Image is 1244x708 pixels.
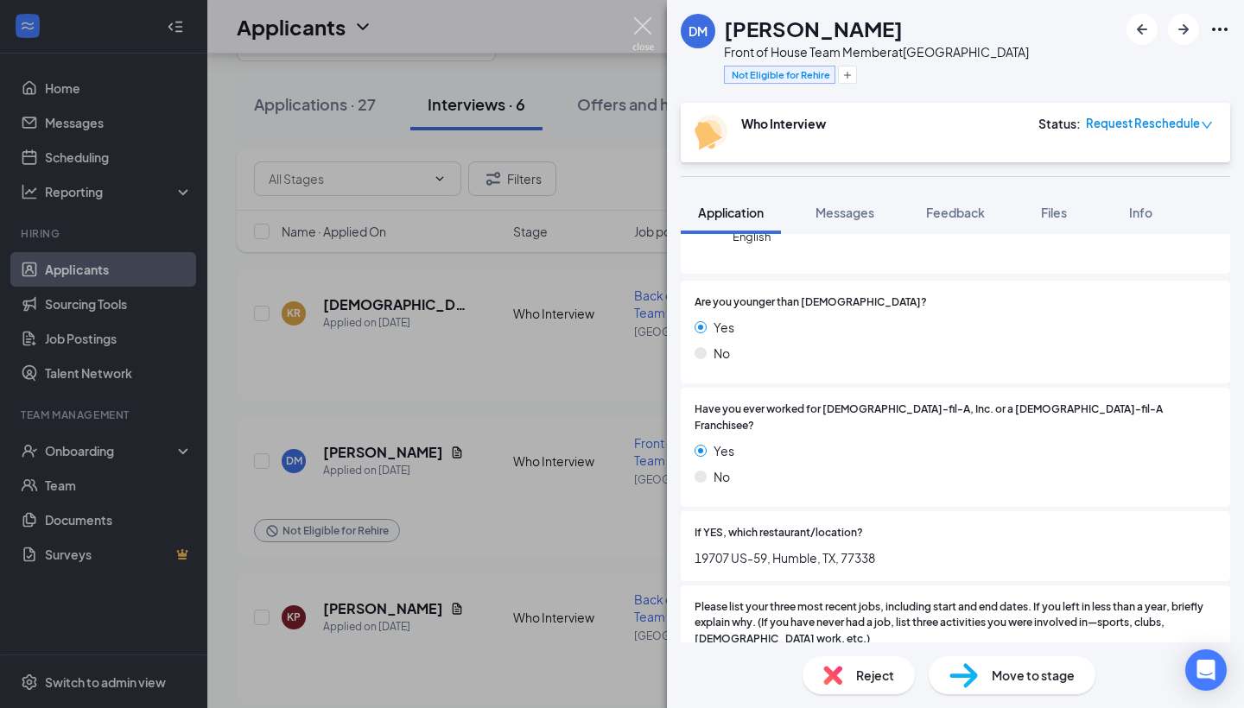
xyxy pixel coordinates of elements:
[842,70,853,80] svg: Plus
[695,599,1216,648] span: Please list your three most recent jobs, including start and end dates. If you left in less than ...
[695,294,927,311] span: Are you younger than [DEMOGRAPHIC_DATA]?
[724,43,1029,60] div: Front of House Team Member at [GEOGRAPHIC_DATA]
[1041,205,1067,220] span: Files
[714,467,730,486] span: No
[733,228,840,245] span: English
[1086,115,1200,132] span: Request Reschedule
[698,205,764,220] span: Application
[1038,115,1081,132] div: Status :
[695,548,1216,567] span: 19707 US-59, Humble, TX, 77338
[856,666,894,685] span: Reject
[689,22,708,40] div: DM
[1132,19,1152,40] svg: ArrowLeftNew
[1173,19,1194,40] svg: ArrowRight
[926,205,985,220] span: Feedback
[695,525,863,541] span: If YES, which restaurant/location?
[714,318,734,337] span: Yes
[724,14,903,43] h1: [PERSON_NAME]
[992,666,1075,685] span: Move to stage
[838,66,857,84] button: Plus
[741,116,826,131] b: Who Interview
[816,205,874,220] span: Messages
[1129,205,1152,220] span: Info
[1209,19,1230,40] svg: Ellipses
[714,441,734,460] span: Yes
[1127,14,1158,45] button: ArrowLeftNew
[732,67,830,82] span: Not Eligible for Rehire
[695,401,1216,434] span: Have you ever worked for [DEMOGRAPHIC_DATA]-fil-A, Inc. or a [DEMOGRAPHIC_DATA]-fil-A Franchisee?
[1185,649,1227,691] div: Open Intercom Messenger
[714,344,730,363] span: No
[1168,14,1199,45] button: ArrowRight
[1201,119,1213,131] span: down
